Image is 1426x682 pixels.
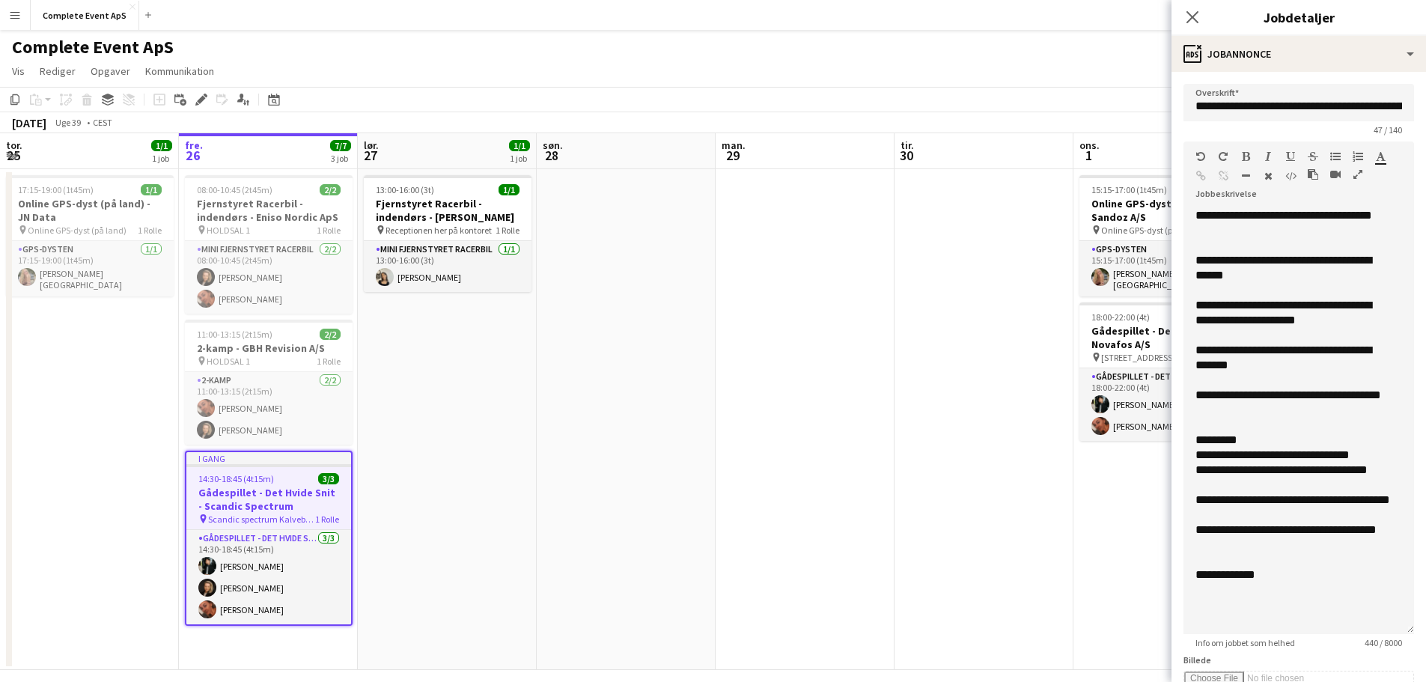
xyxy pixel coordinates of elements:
[1240,150,1251,162] button: Fed
[197,184,272,195] span: 08:00-10:45 (2t45m)
[386,225,492,236] span: Receptionen her på kontoret
[719,147,746,164] span: 29
[6,138,22,152] span: tor.
[1079,138,1100,152] span: ons.
[330,140,351,151] span: 7/7
[185,241,353,314] app-card-role: Mini Fjernstyret Racerbil2/208:00-10:45 (2t45m)[PERSON_NAME][PERSON_NAME]
[12,64,25,78] span: Vis
[31,1,139,30] button: Complete Event ApS
[331,153,350,164] div: 3 job
[1353,150,1363,162] button: Ordnet liste
[1171,7,1426,27] h3: Jobdetaljer
[364,138,379,152] span: lør.
[183,147,203,164] span: 26
[207,356,250,367] span: HOLDSAL 1
[6,241,174,296] app-card-role: GPS-dysten1/117:15-19:00 (1t45m)[PERSON_NAME][GEOGRAPHIC_DATA]
[1079,324,1247,351] h3: Gådespillet - Det Hvide Snit - Novafos A/S
[1101,225,1200,236] span: Online GPS-dyst (på land)
[1077,147,1100,164] span: 1
[1330,168,1341,180] button: Indsæt video
[364,175,531,292] app-job-card: 13:00-16:00 (3t)1/1Fjernstyret Racerbil - indendørs - [PERSON_NAME] Receptionen her på kontoret1 ...
[185,372,353,445] app-card-role: 2-kamp2/211:00-13:15 (2t15m)[PERSON_NAME][PERSON_NAME]
[1079,197,1247,224] h3: Online GPS-dyst (på land) - Sandoz A/S
[185,341,353,355] h3: 2-kamp - GBH Revision A/S
[364,197,531,224] h3: Fjernstyret Racerbil - indendørs - [PERSON_NAME]
[18,184,94,195] span: 17:15-19:00 (1t45m)
[40,64,76,78] span: Rediger
[1091,184,1167,195] span: 15:15-17:00 (1t45m)
[1353,168,1363,180] button: Fuld skærm
[6,61,31,81] a: Vis
[185,138,203,152] span: fre.
[1308,150,1318,162] button: Gennemstreget
[362,147,379,164] span: 27
[499,184,519,195] span: 1/1
[28,225,127,236] span: Online GPS-dyst (på land)
[185,175,353,314] app-job-card: 08:00-10:45 (2t45m)2/2Fjernstyret Racerbil - indendørs - Eniso Nordic ApS HOLDSAL 11 RolleMini Fj...
[317,356,341,367] span: 1 Rolle
[4,147,22,164] span: 25
[1079,241,1247,296] app-card-role: GPS-dysten1/115:15-17:00 (1t45m)[PERSON_NAME][GEOGRAPHIC_DATA]
[6,197,174,224] h3: Online GPS-dyst (på land) - JN Data
[12,115,46,130] div: [DATE]
[1101,352,1175,363] span: [STREET_ADDRESS]
[320,184,341,195] span: 2/2
[1285,150,1296,162] button: Understregning
[1362,124,1414,136] span: 47 / 140
[1091,311,1150,323] span: 18:00-22:00 (4t)
[138,225,162,236] span: 1 Rolle
[1079,175,1247,296] app-job-card: 15:15-17:00 (1t45m)1/1Online GPS-dyst (på land) - Sandoz A/S Online GPS-dyst (på land)1 RolleGPS-...
[208,514,315,525] span: Scandic spectrum Kalvebod Brygge 10
[185,320,353,445] app-job-card: 11:00-13:15 (2t15m)2/22-kamp - GBH Revision A/S HOLDSAL 11 Rolle2-kamp2/211:00-13:15 (2t15m)[PERS...
[85,61,136,81] a: Opgaver
[317,225,341,236] span: 1 Rolle
[496,225,519,236] span: 1 Rolle
[186,486,351,513] h3: Gådespillet - Det Hvide Snit - Scandic Spectrum
[1375,150,1386,162] button: Tekstfarve
[93,117,112,128] div: CEST
[1079,368,1247,441] app-card-role: Gådespillet - Det Hvide Snit2/218:00-22:00 (4t)[PERSON_NAME][PERSON_NAME]
[1353,637,1414,648] span: 440 / 8000
[540,147,563,164] span: 28
[1079,302,1247,441] app-job-card: 18:00-22:00 (4t)2/2Gådespillet - Det Hvide Snit - Novafos A/S [STREET_ADDRESS]1 RolleGådespillet ...
[509,140,530,151] span: 1/1
[364,241,531,292] app-card-role: Mini Fjernstyret Racerbil1/113:00-16:00 (3t)[PERSON_NAME]
[1263,170,1273,182] button: Ryd formatering
[1240,170,1251,182] button: Vandret linje
[1285,170,1296,182] button: HTML-kode
[151,140,172,151] span: 1/1
[141,184,162,195] span: 1/1
[197,329,272,340] span: 11:00-13:15 (2t15m)
[34,61,82,81] a: Rediger
[376,184,434,195] span: 13:00-16:00 (3t)
[91,64,130,78] span: Opgaver
[320,329,341,340] span: 2/2
[315,514,339,525] span: 1 Rolle
[49,117,87,128] span: Uge 39
[152,153,171,164] div: 1 job
[185,451,353,626] app-job-card: I gang14:30-18:45 (4t15m)3/3Gådespillet - Det Hvide Snit - Scandic Spectrum Scandic spectrum Kalv...
[722,138,746,152] span: man.
[145,64,214,78] span: Kommunikation
[198,473,274,484] span: 14:30-18:45 (4t15m)
[543,138,563,152] span: søn.
[185,197,353,224] h3: Fjernstyret Racerbil - indendørs - Eniso Nordic ApS
[901,138,914,152] span: tir.
[1183,637,1307,648] span: Info om jobbet som helhed
[207,225,250,236] span: HOLDSAL 1
[510,153,529,164] div: 1 job
[1330,150,1341,162] button: Uordnet liste
[1195,150,1206,162] button: Fortryd
[1171,36,1426,72] div: Jobannonce
[6,175,174,296] app-job-card: 17:15-19:00 (1t45m)1/1Online GPS-dyst (på land) - JN Data Online GPS-dyst (på land)1 RolleGPS-dys...
[1308,168,1318,180] button: Sæt ind som almindelig tekst
[139,61,220,81] a: Kommunikation
[186,530,351,624] app-card-role: Gådespillet - Det Hvide Snit3/314:30-18:45 (4t15m)[PERSON_NAME][PERSON_NAME][PERSON_NAME]
[898,147,914,164] span: 30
